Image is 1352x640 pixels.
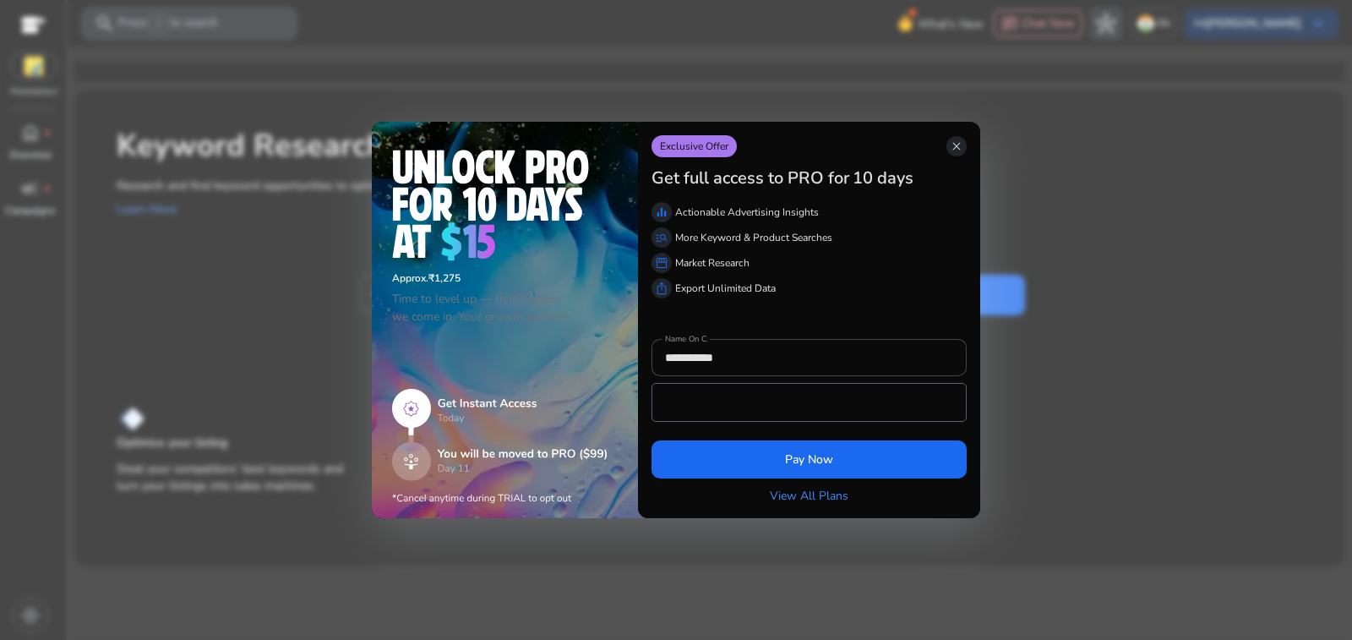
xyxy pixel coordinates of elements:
p: Export Unlimited Data [675,281,776,296]
p: Exclusive Offer [651,135,737,157]
span: Pay Now [785,451,833,468]
iframe: Secure card payment input frame [661,386,957,419]
p: Market Research [675,255,750,271]
span: ios_share [655,282,668,295]
span: storefront [655,256,668,270]
h6: ₹1,275 [392,272,618,284]
span: equalizer [655,205,668,219]
p: Time to level up — that's where we come in. Your growth partner! [392,290,618,325]
p: Actionable Advertising Insights [675,205,819,220]
a: View All Plans [770,487,848,505]
span: close [950,139,963,153]
span: manage_search [655,231,668,244]
h3: 10 days [853,168,913,189]
button: Pay Now [651,440,967,479]
span: Approx. [392,271,428,285]
p: More Keyword & Product Searches [675,230,832,245]
h3: Get full access to PRO for [651,168,849,189]
mat-label: Name On Card [665,333,719,345]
